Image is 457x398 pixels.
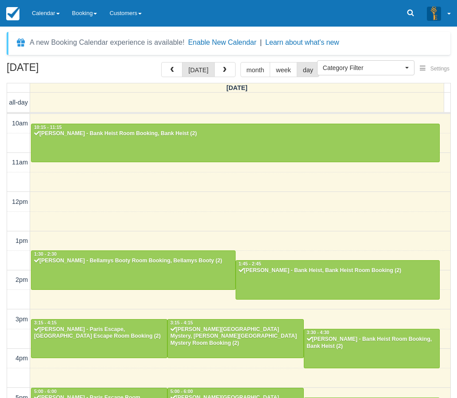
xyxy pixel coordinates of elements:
div: [PERSON_NAME] - Bank Heist, Bank Heist Room Booking (2) [238,267,438,274]
span: 5:00 - 6:00 [34,389,57,394]
a: 1:30 - 2:30[PERSON_NAME] - Bellamys Booty Room Booking, Bellamys Booty (2) [31,250,236,289]
a: 3:15 - 4:15[PERSON_NAME][GEOGRAPHIC_DATA] Mystery, [PERSON_NAME][GEOGRAPHIC_DATA] Mystery Room Bo... [167,319,304,358]
a: Learn about what's new [265,39,339,46]
span: Settings [430,66,449,72]
div: A new Booking Calendar experience is available! [30,37,185,48]
a: 3:15 - 4:15[PERSON_NAME] - Paris Escape, [GEOGRAPHIC_DATA] Escape Room Booking (2) [31,319,167,358]
span: 10:15 - 11:15 [34,125,62,130]
button: day [297,62,319,77]
button: Category Filter [317,60,414,75]
div: [PERSON_NAME] - Bank Heist Room Booking, Bank Heist (2) [34,130,437,137]
span: 5:00 - 6:00 [170,389,193,394]
span: 2pm [15,276,28,283]
button: Enable New Calendar [188,38,256,47]
img: checkfront-main-nav-mini-logo.png [6,7,19,20]
button: month [240,62,271,77]
span: 4pm [15,355,28,362]
button: week [270,62,297,77]
h2: [DATE] [7,62,119,78]
button: [DATE] [182,62,214,77]
div: [PERSON_NAME] - Bellamys Booty Room Booking, Bellamys Booty (2) [34,258,233,265]
span: [DATE] [226,84,248,91]
span: Category Filter [323,63,403,72]
a: 10:15 - 11:15[PERSON_NAME] - Bank Heist Room Booking, Bank Heist (2) [31,124,440,163]
div: [PERSON_NAME] - Paris Escape, [GEOGRAPHIC_DATA] Escape Room Booking (2) [34,326,165,340]
img: A3 [427,6,441,20]
span: 1pm [15,237,28,244]
a: 3:30 - 4:30[PERSON_NAME] - Bank Heist Room Booking, Bank Heist (2) [304,329,440,368]
span: 3pm [15,316,28,323]
span: 3:15 - 4:15 [34,320,57,325]
span: 3:15 - 4:15 [170,320,193,325]
a: 1:45 - 2:45[PERSON_NAME] - Bank Heist, Bank Heist Room Booking (2) [236,260,440,299]
span: 1:45 - 2:45 [239,261,261,266]
span: 10am [12,120,28,127]
div: [PERSON_NAME][GEOGRAPHIC_DATA] Mystery, [PERSON_NAME][GEOGRAPHIC_DATA] Mystery Room Booking (2) [170,326,301,347]
span: 12pm [12,198,28,205]
div: [PERSON_NAME] - Bank Heist Room Booking, Bank Heist (2) [306,336,438,350]
span: 11am [12,159,28,166]
span: all-day [9,99,28,106]
span: 3:30 - 4:30 [307,330,329,335]
span: | [260,39,262,46]
span: 1:30 - 2:30 [34,252,57,257]
button: Settings [414,62,455,75]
